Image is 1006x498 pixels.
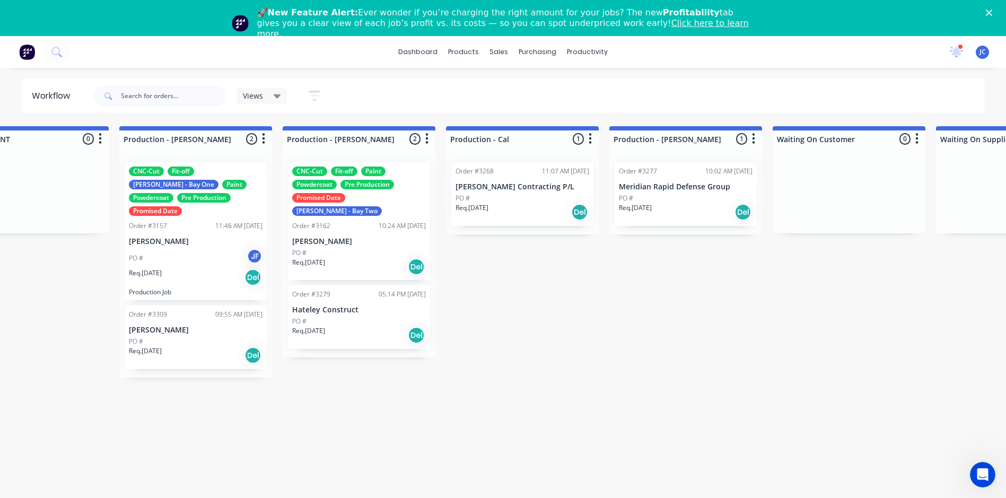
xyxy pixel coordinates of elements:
div: Order #3157 [129,221,167,231]
div: Paint [361,167,386,176]
div: purchasing [513,44,562,60]
div: Powdercoat [129,193,173,203]
div: Promised Date [292,193,345,203]
p: Production Job [129,288,263,296]
p: PO # [619,194,633,203]
div: Order #326811:07 AM [DATE][PERSON_NAME] Contracting P/LPO #Req.[DATE]Del [451,162,593,226]
div: Order #3162 [292,221,330,231]
div: Order #3309 [129,310,167,319]
a: Click here to learn more. [257,18,749,39]
span: JC [979,47,986,57]
p: PO # [456,194,470,203]
input: Search for orders... [121,85,226,107]
p: Meridian Rapid Defense Group [619,182,753,191]
div: sales [484,44,513,60]
div: JF [247,248,263,264]
div: Close [986,10,996,16]
div: Order #330909:55 AM [DATE][PERSON_NAME]PO #Req.[DATE]Del [125,305,267,369]
span: Views [243,90,263,101]
iframe: Intercom live chat [970,462,995,487]
div: CNC-CutFit-offPaintPowdercoatPre ProductionPromised Date[PERSON_NAME] - Bay TwoOrder #316210:24 A... [288,162,430,280]
div: Order #3279 [292,290,330,299]
p: PO # [292,248,307,258]
div: Del [408,327,425,344]
a: dashboard [393,44,443,60]
p: Req. [DATE] [292,258,325,267]
div: 09:55 AM [DATE] [215,310,263,319]
img: Factory [19,44,35,60]
div: Paint [222,180,247,189]
div: Fit-off [168,167,194,176]
div: Pre Production [177,193,231,203]
div: 11:07 AM [DATE] [542,167,589,176]
p: PO # [129,254,143,263]
div: Del [734,204,751,221]
p: Req. [DATE] [129,268,162,278]
div: 10:24 AM [DATE] [379,221,426,231]
div: 🚀 Ever wonder if you’re charging the right amount for your jobs? The new tab gives you a clear vi... [257,7,758,39]
p: PO # [129,337,143,346]
div: [PERSON_NAME] - Bay One [129,180,218,189]
div: CNC-Cut [129,167,164,176]
p: [PERSON_NAME] [129,326,263,335]
div: productivity [562,44,613,60]
div: Promised Date [129,206,182,216]
div: Fit-off [331,167,357,176]
div: 05:14 PM [DATE] [379,290,426,299]
b: New Feature Alert: [268,7,358,18]
div: products [443,44,484,60]
p: Req. [DATE] [619,203,652,213]
p: PO # [292,317,307,326]
div: [PERSON_NAME] - Bay Two [292,206,382,216]
img: Profile image for Team [232,15,249,32]
div: 10:02 AM [DATE] [705,167,753,176]
div: CNC-CutFit-off[PERSON_NAME] - Bay OnePaintPowdercoatPre ProductionPromised DateOrder #315711:46 A... [125,162,267,300]
p: Hateley Construct [292,305,426,314]
p: [PERSON_NAME] [292,237,426,246]
div: Order #3277 [619,167,657,176]
div: Del [244,269,261,286]
div: Order #327710:02 AM [DATE]Meridian Rapid Defense GroupPO #Req.[DATE]Del [615,162,757,226]
div: Del [408,258,425,275]
p: Req. [DATE] [292,326,325,336]
p: [PERSON_NAME] [129,237,263,246]
p: Req. [DATE] [456,203,488,213]
b: Profitability [663,7,720,18]
div: Pre Production [340,180,394,189]
div: Workflow [32,90,75,102]
div: Order #327905:14 PM [DATE]Hateley ConstructPO #Req.[DATE]Del [288,285,430,349]
div: Powdercoat [292,180,337,189]
div: Order #3268 [456,167,494,176]
p: Req. [DATE] [129,346,162,356]
div: Del [244,347,261,364]
div: Del [571,204,588,221]
div: CNC-Cut [292,167,327,176]
p: [PERSON_NAME] Contracting P/L [456,182,589,191]
div: 11:46 AM [DATE] [215,221,263,231]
